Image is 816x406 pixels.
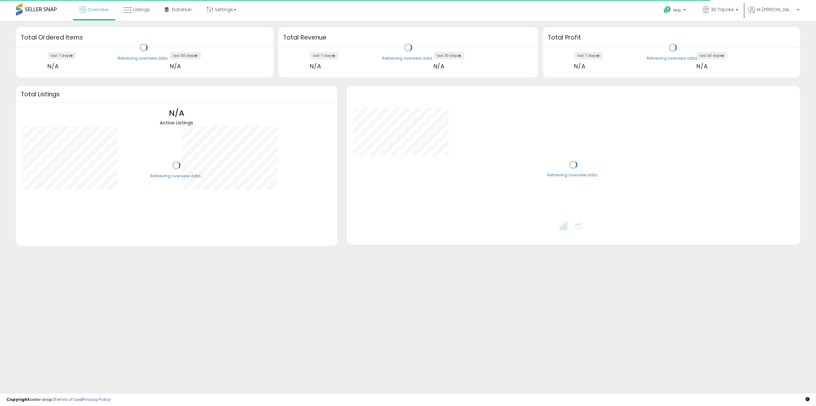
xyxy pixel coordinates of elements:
[659,1,692,21] a: Help
[150,173,202,179] div: Retrieving overview data..
[757,6,795,13] span: Hi [PERSON_NAME]
[88,6,108,13] span: Overview
[647,55,699,61] div: Retrieving overview data..
[118,55,170,61] div: Retrieving overview data..
[382,55,434,61] div: Retrieving overview data..
[133,6,150,13] span: Listings
[673,7,681,13] span: Help
[547,173,599,178] div: Retrieving overview data..
[172,6,192,13] span: DataHub
[748,6,799,21] a: Hi [PERSON_NAME]
[711,6,734,13] span: 3D Tripcke
[663,6,671,14] i: Get Help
